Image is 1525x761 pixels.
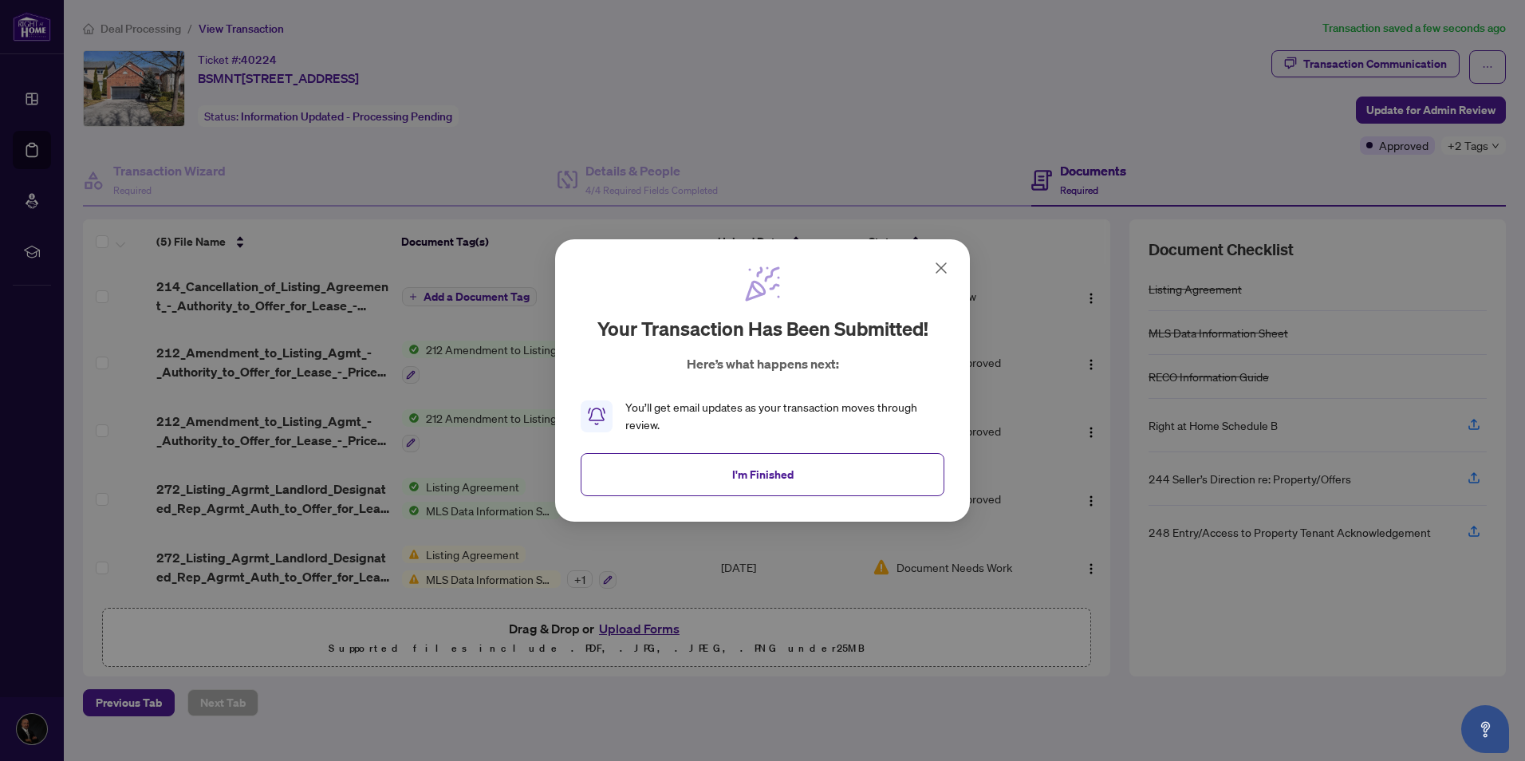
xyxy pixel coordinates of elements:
[625,399,944,434] div: You’ll get email updates as your transaction moves through review.
[687,354,839,373] p: Here’s what happens next:
[732,462,794,487] span: I'm Finished
[581,453,944,496] button: I'm Finished
[597,316,928,341] h2: Your transaction has been submitted!
[1461,705,1509,753] button: Open asap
